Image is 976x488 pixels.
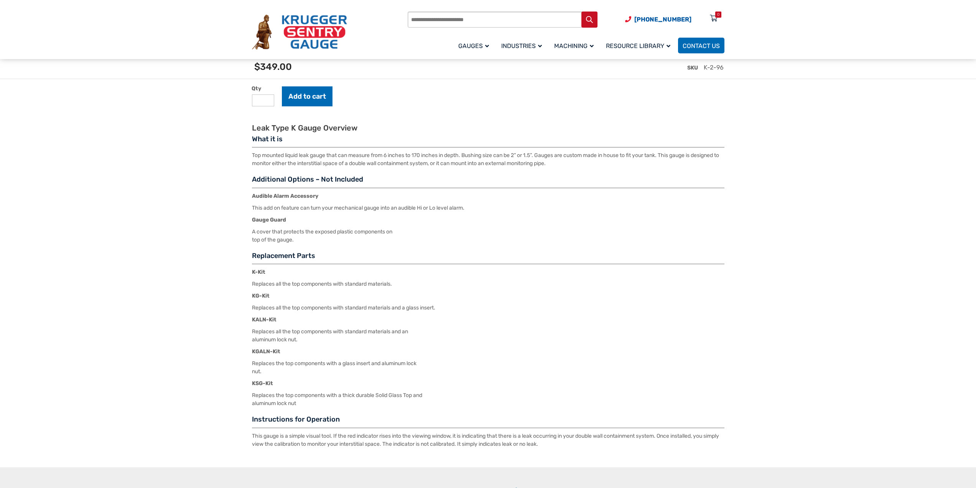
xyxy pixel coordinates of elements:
[550,36,601,55] a: Machining
[717,12,719,18] div: 0
[252,15,347,50] img: Krueger Sentry Gauge
[252,217,286,223] strong: Gauge Guard
[252,391,724,407] p: Replaces the top components with a thick durable Solid Glass Top and aluminum lock nut
[687,65,698,71] span: SKU
[497,36,550,55] a: Industries
[252,228,724,244] p: A cover that protects the exposed plastic components on top of the gauge.
[252,380,273,387] strong: KSG-Kit
[683,42,720,50] span: Contact Us
[252,415,724,428] h3: Instructions for Operation
[252,359,724,376] p: Replaces the top components with a glass insert and aluminum lock nut.
[501,42,542,50] span: Industries
[458,42,489,50] span: Gauges
[252,432,724,448] p: This gauge is a simple visual tool. If the red indicator rises into the viewing window, it is ind...
[252,175,724,188] h3: Additional Options – Not Included
[601,36,678,55] a: Resource Library
[704,64,724,71] span: K-2-96
[252,151,724,167] p: Top mounted liquid leak gauge that can measure from 6 inches to 170 inches in depth. Bushing size...
[554,42,594,50] span: Machining
[252,328,724,344] p: Replaces all the top components with standard materials and an aluminum lock nut.
[252,304,724,312] p: Replaces all the top components with standard materials and a glass insert.
[252,293,270,299] strong: KG-Kit
[252,94,274,106] input: Product quantity
[625,15,691,24] a: Phone Number (920) 434-8860
[634,16,691,23] span: [PHONE_NUMBER]
[252,348,280,355] strong: KGALN-Kit
[252,193,318,199] strong: Audible Alarm Accessory
[252,251,724,265] h3: Replacement Parts
[606,42,670,50] span: Resource Library
[678,38,724,53] a: Contact Us
[252,269,265,275] strong: K-Kit
[252,123,724,133] h2: Leak Type K Gauge Overview
[252,280,724,288] p: Replaces all the top components with standard materials.
[454,36,497,55] a: Gauges
[252,135,724,148] h3: What it is
[252,316,277,323] strong: KALN-Kit
[252,204,724,212] p: This add on feature can turn your mechanical gauge into an audible Hi or Lo level alarm.
[282,86,332,106] button: Add to cart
